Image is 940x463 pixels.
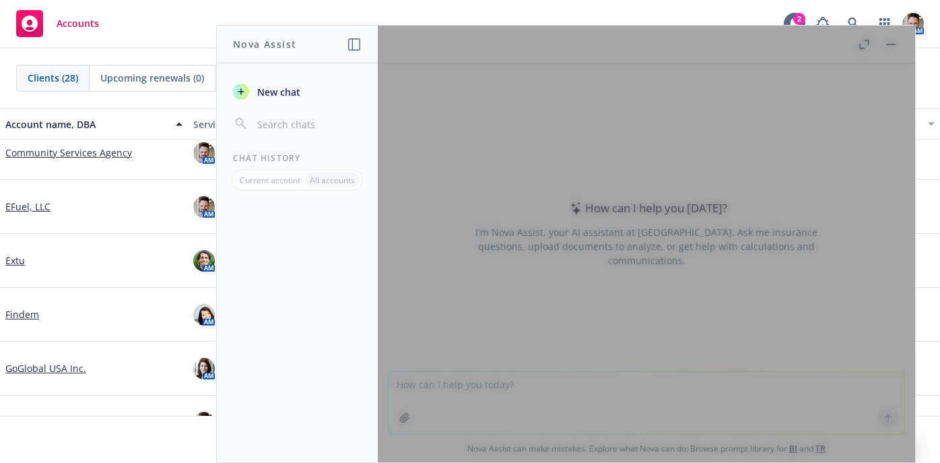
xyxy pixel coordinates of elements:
[255,115,362,133] input: Search chats
[193,117,370,131] div: Service team
[193,142,215,164] img: photo
[5,307,39,321] a: Findem
[57,18,99,29] span: Accounts
[809,10,836,37] a: Report a Bug
[233,37,296,51] h1: Nova Assist
[193,250,215,272] img: photo
[310,175,355,186] p: All accounts
[188,108,376,140] button: Service team
[11,5,104,42] a: Accounts
[193,304,215,326] img: photo
[217,152,378,164] div: Chat History
[871,10,898,37] a: Switch app
[902,13,924,34] img: photo
[793,13,805,25] div: 2
[5,415,88,429] a: Lulu & [US_STATE]
[193,412,215,433] img: photo
[5,361,86,375] a: GoGlobal USA Inc.
[28,71,78,85] span: Clients (28)
[5,199,51,214] a: EFuel, LLC
[228,80,367,104] button: New chat
[193,358,215,379] img: photo
[5,117,168,131] div: Account name, DBA
[240,175,300,186] p: Current account
[840,10,867,37] a: Search
[100,71,204,85] span: Upcoming renewals (0)
[255,85,300,99] span: New chat
[5,253,25,268] a: Extu
[5,146,132,160] a: Community Services Agency
[193,196,215,218] img: photo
